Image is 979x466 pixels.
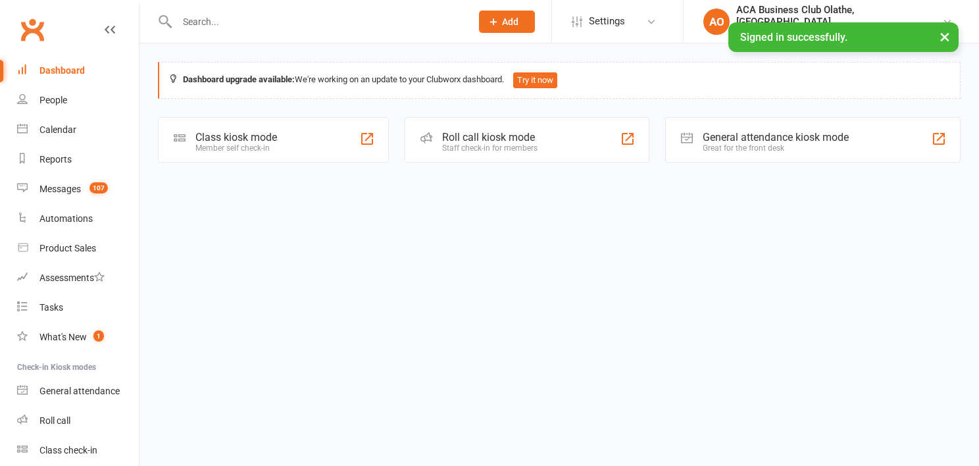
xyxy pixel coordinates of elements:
[740,31,847,43] span: Signed in successfully.
[479,11,535,33] button: Add
[93,330,104,342] span: 1
[158,62,961,99] div: We're working on an update to your Clubworx dashboard.
[195,143,277,153] div: Member self check-in
[39,302,63,313] div: Tasks
[703,143,849,153] div: Great for the front desk
[39,95,67,105] div: People
[39,415,70,426] div: Roll call
[183,74,295,84] strong: Dashboard upgrade available:
[736,4,942,28] div: ACA Business Club Olathe, [GEOGRAPHIC_DATA]
[39,332,87,342] div: What's New
[39,124,76,135] div: Calendar
[17,56,139,86] a: Dashboard
[17,436,139,465] a: Class kiosk mode
[39,65,85,76] div: Dashboard
[39,213,93,224] div: Automations
[16,13,49,46] a: Clubworx
[17,174,139,204] a: Messages 107
[17,263,139,293] a: Assessments
[17,115,139,145] a: Calendar
[89,182,108,194] span: 107
[442,143,538,153] div: Staff check-in for members
[39,445,97,455] div: Class check-in
[17,145,139,174] a: Reports
[703,9,730,35] div: AO
[17,204,139,234] a: Automations
[17,293,139,323] a: Tasks
[39,386,120,396] div: General attendance
[17,376,139,406] a: General attendance kiosk mode
[39,243,96,253] div: Product Sales
[195,131,277,143] div: Class kiosk mode
[39,184,81,194] div: Messages
[17,86,139,115] a: People
[17,234,139,263] a: Product Sales
[513,72,557,88] button: Try it now
[442,131,538,143] div: Roll call kiosk mode
[589,7,625,36] span: Settings
[933,22,957,51] button: ×
[502,16,518,27] span: Add
[39,154,72,165] div: Reports
[17,323,139,352] a: What's New1
[39,272,105,283] div: Assessments
[173,13,462,31] input: Search...
[17,406,139,436] a: Roll call
[703,131,849,143] div: General attendance kiosk mode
